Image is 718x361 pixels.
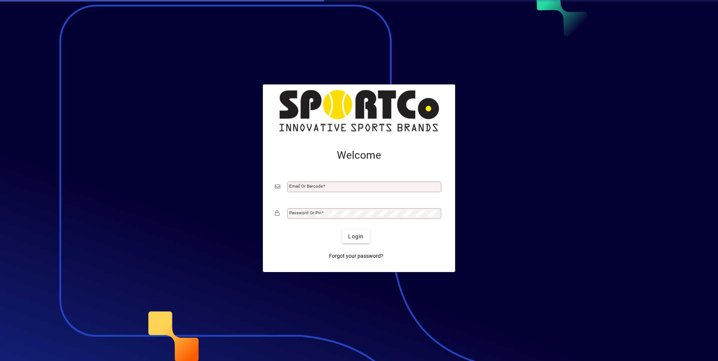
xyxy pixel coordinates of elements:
span: Forgot your password? [329,252,383,260]
a: Forgot your password? [326,250,386,263]
mat-label: Email or Barcode [289,184,323,189]
h2: Welcome [275,149,443,162]
span: Login [348,233,364,241]
button: Login [342,230,370,244]
mat-label: Password or Pin [289,210,321,215]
